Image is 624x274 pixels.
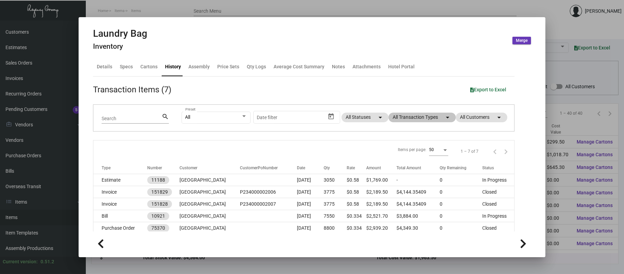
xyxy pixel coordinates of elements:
td: $0.58 [347,186,366,198]
div: History [165,63,181,70]
td: Estimate [93,174,147,186]
h4: Inventory [93,42,147,51]
mat-chip: 75370 [147,224,169,232]
td: Invoice [93,198,147,210]
td: [GEOGRAPHIC_DATA] [180,198,240,210]
div: CustomerPoNumber [240,165,297,171]
td: $2,189.50 [366,198,396,210]
td: [DATE] [297,222,324,234]
div: Rate [347,165,355,171]
td: Closed [483,222,514,234]
td: 0 [440,174,483,186]
mat-chip: 10921 [147,212,169,220]
td: 0 [440,186,483,198]
div: Specs [120,63,133,70]
mat-chip: 151828 [147,200,172,208]
div: CustomerPoNumber [240,165,278,171]
div: Status [483,165,514,171]
td: [GEOGRAPHIC_DATA] [180,186,240,198]
div: 1 – 7 of 7 [461,148,478,155]
td: 0 [440,198,483,210]
td: [DATE] [297,174,324,186]
mat-chip: All Statuses [342,113,389,122]
td: In Progress [483,174,514,186]
div: Number [147,165,162,171]
div: Type [102,165,111,171]
td: 0 [440,210,483,222]
div: Price Sets [217,63,239,70]
div: Average Cost Summary [274,63,324,70]
div: Amount [366,165,396,171]
td: $2,521.70 [366,210,396,222]
button: Previous page [489,146,500,157]
button: Next page [500,146,511,157]
div: 0.51.2 [41,258,54,265]
span: All [185,114,190,120]
mat-select: Items per page: [429,147,448,152]
div: Rate [347,165,366,171]
div: Total Amount [396,165,421,171]
td: $2,939.20 [366,222,396,234]
td: In Progress [483,210,514,222]
td: Invoice [93,186,147,198]
span: Export to Excel [470,87,506,92]
mat-chip: All Transaction Types [389,113,456,122]
td: $3,884.00 [396,210,440,222]
td: 3775 [324,186,347,198]
td: [GEOGRAPHIC_DATA] [180,210,240,222]
div: Type [102,165,147,171]
input: Start date [257,115,278,120]
div: Assembly [188,63,210,70]
mat-chip: All Customers [456,113,507,122]
div: Qty Logs [247,63,266,70]
div: Date [297,165,324,171]
td: 8800 [324,222,347,234]
div: Number [147,165,180,171]
td: 3050 [324,174,347,186]
div: Notes [332,63,345,70]
td: $4,349.30 [396,222,440,234]
div: Details [97,63,112,70]
mat-icon: search [162,113,169,121]
div: Current version: [3,258,38,265]
mat-chip: 151829 [147,188,172,196]
div: Qty Remaining [440,165,483,171]
td: $0.334 [347,222,366,234]
div: Customer [180,165,197,171]
div: Attachments [353,63,381,70]
td: $1,769.00 [366,174,396,186]
td: P234000002006 [240,186,297,198]
td: $0.58 [347,174,366,186]
td: $4,144.35409 [396,198,440,210]
div: Customer [180,165,240,171]
td: [DATE] [297,198,324,210]
td: Closed [483,198,514,210]
td: 0 [440,222,483,234]
div: Qty [324,165,330,171]
td: Closed [483,186,514,198]
td: [DATE] [297,186,324,198]
div: Qty Remaining [440,165,466,171]
td: [GEOGRAPHIC_DATA] [180,222,240,234]
span: Merge [516,38,528,44]
input: End date [284,115,317,120]
div: Hotel Portal [388,63,415,70]
td: Bill [93,210,147,222]
mat-icon: arrow_drop_down [376,113,384,122]
td: 3775 [324,198,347,210]
td: - [396,174,440,186]
td: $0.334 [347,210,366,222]
div: Transaction Items (7) [93,83,171,96]
td: 7550 [324,210,347,222]
span: 50 [429,147,434,152]
mat-icon: arrow_drop_down [443,113,452,122]
div: Amount [366,165,381,171]
div: Items per page: [398,147,426,153]
td: [DATE] [297,210,324,222]
td: [GEOGRAPHIC_DATA] [180,174,240,186]
mat-icon: arrow_drop_down [495,113,503,122]
div: Qty [324,165,347,171]
h2: Laundry Bag [93,28,147,39]
td: P234000002007 [240,198,297,210]
td: $0.58 [347,198,366,210]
